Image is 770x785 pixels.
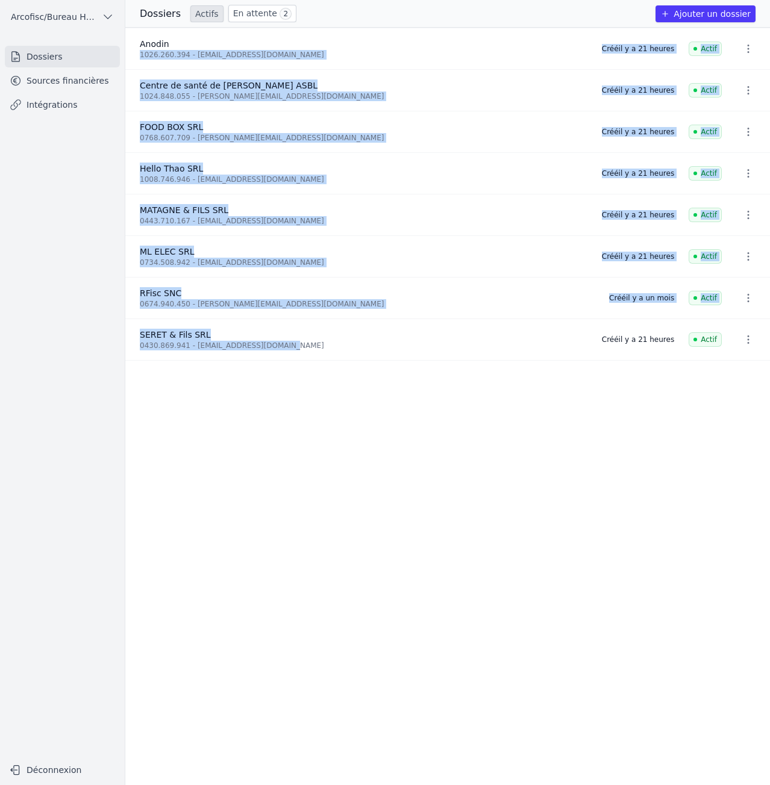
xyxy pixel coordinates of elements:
button: Déconnexion [5,760,120,780]
button: Arcofisc/Bureau Haot [5,7,120,26]
span: Centre de santé de [PERSON_NAME] ASBL [140,81,318,90]
div: Créé il y a 21 heures [602,252,674,261]
span: Actif [689,166,722,181]
span: Actif [689,83,722,98]
span: Hello Thao SRL [140,164,203,173]
h3: Dossiers [140,7,181,21]
div: 0443.710.167 - [EMAIL_ADDRESS][DOMAIN_NAME] [140,216,587,226]
span: Actif [689,291,722,305]
span: SERET & Fils SRL [140,330,211,340]
div: 0768.607.709 - [PERSON_NAME][EMAIL_ADDRESS][DOMAIN_NAME] [140,133,587,143]
span: Actif [689,249,722,264]
a: En attente 2 [228,5,296,22]
div: Créé il y a 21 heures [602,44,674,54]
div: 0674.940.450 - [PERSON_NAME][EMAIL_ADDRESS][DOMAIN_NAME] [140,299,595,309]
a: Dossiers [5,46,120,67]
span: Actif [689,208,722,222]
a: Intégrations [5,94,120,116]
span: Arcofisc/Bureau Haot [11,11,97,23]
div: 1008.746.946 - [EMAIL_ADDRESS][DOMAIN_NAME] [140,175,587,184]
span: ML ELEC SRL [140,247,194,256]
span: Actif [689,332,722,347]
span: Actif [689,125,722,139]
button: Ajouter un dossier [656,5,756,22]
span: MATAGNE & FILS SRL [140,205,228,215]
div: Créé il y a 21 heures [602,335,674,344]
span: FOOD BOX SRL [140,122,203,132]
div: 0430.869.941 - [EMAIL_ADDRESS][DOMAIN_NAME] [140,341,587,350]
span: Actif [689,42,722,56]
div: Créé il y a 21 heures [602,210,674,220]
div: Créé il y a 21 heures [602,169,674,178]
div: 0734.508.942 - [EMAIL_ADDRESS][DOMAIN_NAME] [140,258,587,267]
div: 1026.260.394 - [EMAIL_ADDRESS][DOMAIN_NAME] [140,50,587,60]
span: Anodin [140,39,169,49]
span: RFisc SNC [140,288,181,298]
div: Créé il y a un mois [609,293,674,303]
a: Actifs [190,5,224,22]
div: Créé il y a 21 heures [602,85,674,95]
div: Créé il y a 21 heures [602,127,674,137]
div: 1024.848.055 - [PERSON_NAME][EMAIL_ADDRESS][DOMAIN_NAME] [140,92,587,101]
a: Sources financières [5,70,120,92]
span: 2 [280,8,292,20]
